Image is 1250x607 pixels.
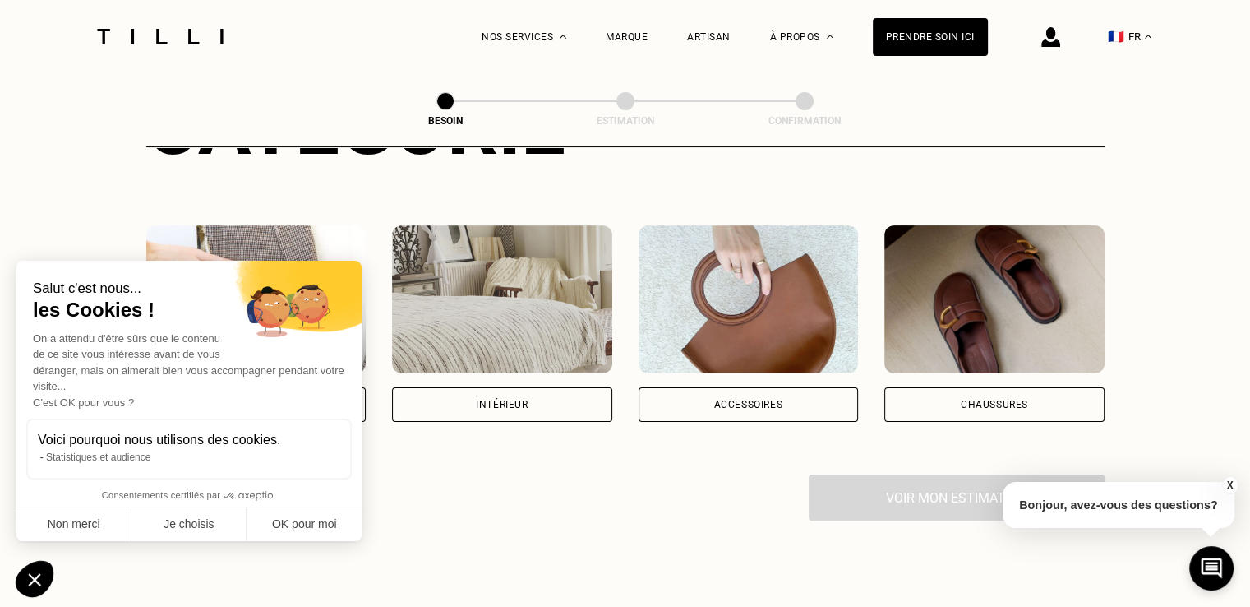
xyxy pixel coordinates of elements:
[713,400,782,410] div: Accessoires
[639,225,859,373] img: Accessoires
[91,29,229,44] img: Logo du service de couturière Tilli
[884,225,1105,373] img: Chaussures
[722,115,887,127] div: Confirmation
[1108,29,1124,44] span: 🇫🇷
[1221,476,1238,494] button: X
[543,115,708,127] div: Estimation
[363,115,528,127] div: Besoin
[392,225,612,373] img: Intérieur
[873,18,988,56] a: Prendre soin ici
[606,31,648,43] a: Marque
[146,225,367,373] img: Vêtements
[1041,27,1060,47] img: icône connexion
[961,400,1028,410] div: Chaussures
[1003,482,1234,528] p: Bonjour, avez-vous des questions?
[1145,35,1151,39] img: menu déroulant
[687,31,731,43] a: Artisan
[827,35,833,39] img: Menu déroulant à propos
[560,35,566,39] img: Menu déroulant
[476,400,528,410] div: Intérieur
